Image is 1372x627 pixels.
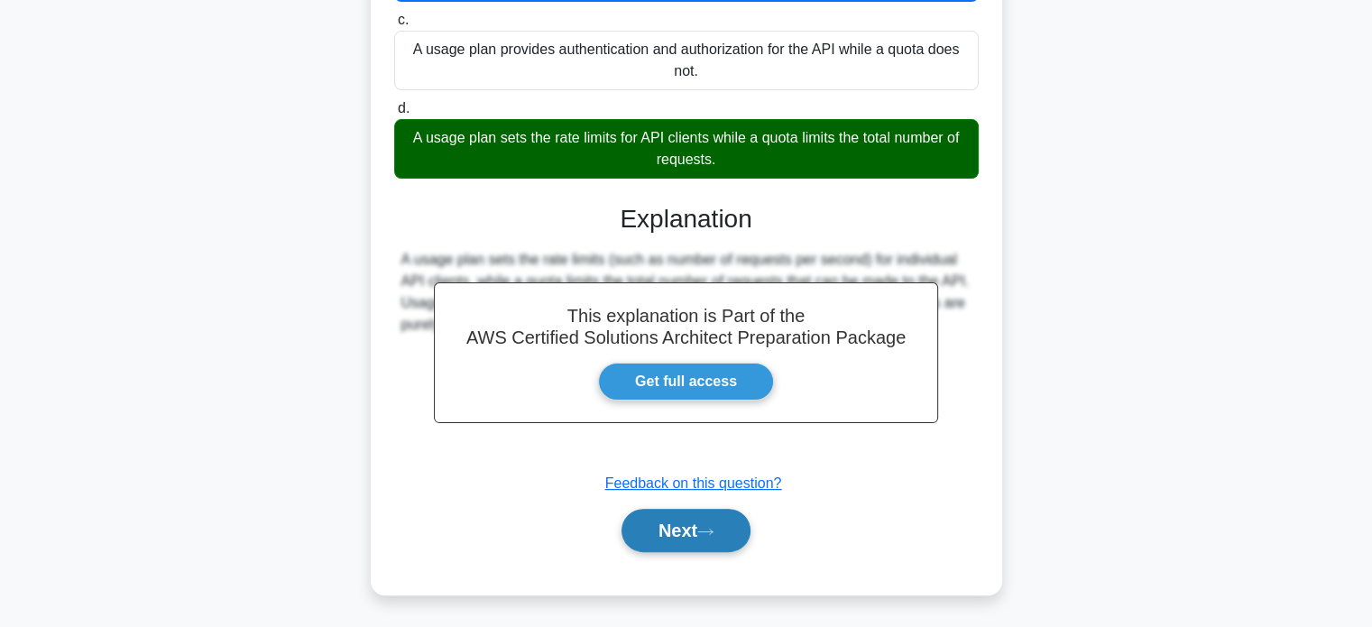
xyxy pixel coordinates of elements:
[598,363,774,401] a: Get full access
[398,100,410,115] span: d.
[622,509,750,552] button: Next
[405,204,968,235] h3: Explanation
[394,31,979,90] div: A usage plan provides authentication and authorization for the API while a quota does not.
[394,119,979,179] div: A usage plan sets the rate limits for API clients while a quota limits the total number of requests.
[398,12,409,27] span: c.
[401,249,971,336] div: A usage plan sets the rate limits (such as number of requests per second) for individual API clie...
[605,475,782,491] a: Feedback on this question?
